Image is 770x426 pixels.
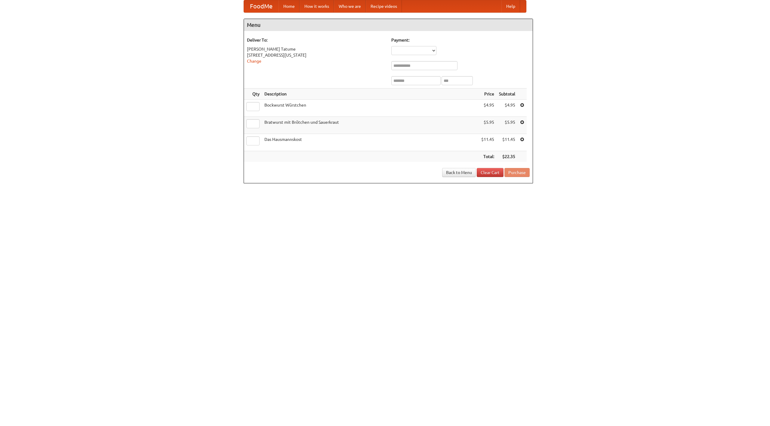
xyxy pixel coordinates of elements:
[247,46,385,52] div: [PERSON_NAME] Tatume
[479,117,497,134] td: $5.95
[497,100,518,117] td: $4.95
[497,134,518,151] td: $11.45
[479,151,497,162] th: Total:
[244,89,262,100] th: Qty
[442,168,476,177] a: Back to Menu
[479,134,497,151] td: $11.45
[300,0,334,12] a: How it works
[366,0,402,12] a: Recipe videos
[262,117,479,134] td: Bratwurst mit Brötchen und Sauerkraut
[262,134,479,151] td: Das Hausmannskost
[497,89,518,100] th: Subtotal
[247,59,261,64] a: Change
[391,37,530,43] h5: Payment:
[262,100,479,117] td: Bockwurst Würstchen
[279,0,300,12] a: Home
[247,52,385,58] div: [STREET_ADDRESS][US_STATE]
[477,168,504,177] a: Clear Cart
[497,151,518,162] th: $22.35
[244,19,533,31] h4: Menu
[262,89,479,100] th: Description
[504,168,530,177] button: Purchase
[501,0,520,12] a: Help
[479,89,497,100] th: Price
[247,37,385,43] h5: Deliver To:
[244,0,279,12] a: FoodMe
[497,117,518,134] td: $5.95
[334,0,366,12] a: Who we are
[479,100,497,117] td: $4.95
